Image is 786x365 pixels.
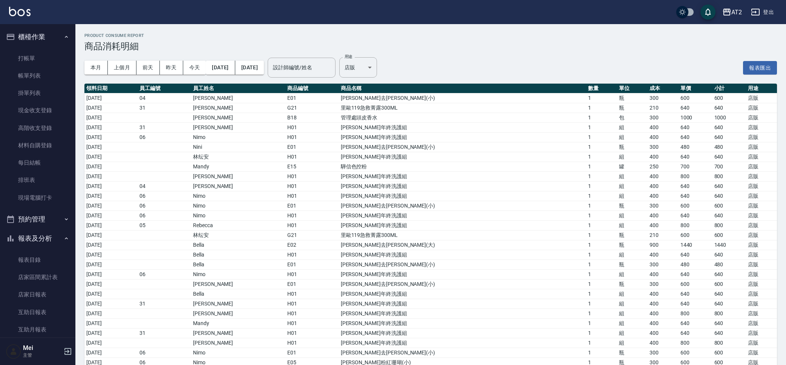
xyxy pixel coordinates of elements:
[84,162,138,171] td: [DATE]
[191,142,285,152] td: Nini
[617,308,648,318] td: 組
[746,84,777,93] th: 用途
[679,299,712,308] td: 640
[586,299,617,308] td: 1
[84,240,138,250] td: [DATE]
[746,93,777,103] td: 店販
[285,230,339,240] td: G21
[712,113,746,122] td: 1000
[84,93,138,103] td: [DATE]
[746,269,777,279] td: 店販
[679,279,712,289] td: 600
[285,211,339,220] td: H01
[84,84,138,93] th: 領料日期
[84,191,138,201] td: [DATE]
[285,289,339,299] td: H01
[3,251,72,269] a: 報表目錄
[285,308,339,318] td: H01
[84,279,138,289] td: [DATE]
[84,250,138,260] td: [DATE]
[586,289,617,299] td: 1
[138,201,191,211] td: 06
[617,132,648,142] td: 組
[617,211,648,220] td: 組
[206,61,235,75] button: [DATE]
[84,289,138,299] td: [DATE]
[191,240,285,250] td: Bella
[138,269,191,279] td: 06
[648,211,678,220] td: 400
[285,269,339,279] td: H01
[679,318,712,328] td: 640
[648,279,678,289] td: 300
[712,171,746,181] td: 800
[84,181,138,191] td: [DATE]
[285,142,339,152] td: E01
[648,299,678,308] td: 400
[84,171,138,181] td: [DATE]
[712,250,746,260] td: 640
[712,260,746,269] td: 480
[586,240,617,250] td: 1
[84,269,138,279] td: [DATE]
[712,162,746,171] td: 700
[3,27,72,47] button: 櫃檯作業
[285,122,339,132] td: H01
[285,299,339,308] td: H01
[617,299,648,308] td: 組
[586,308,617,318] td: 1
[712,299,746,308] td: 640
[712,132,746,142] td: 640
[138,220,191,230] td: 05
[3,137,72,154] a: 材料自購登錄
[339,299,587,308] td: [PERSON_NAME]年終洗護組
[191,260,285,269] td: Bella
[339,308,587,318] td: [PERSON_NAME]年終洗護組
[84,142,138,152] td: [DATE]
[339,57,377,78] div: 店販
[23,352,61,359] p: 主管
[345,54,352,60] label: 用途
[84,132,138,142] td: [DATE]
[679,181,712,191] td: 640
[285,84,339,93] th: 商品編號
[679,260,712,269] td: 480
[191,220,285,230] td: Rebecca
[191,113,285,122] td: [PERSON_NAME]
[648,162,678,171] td: 250
[285,201,339,211] td: E01
[191,230,285,240] td: 林纭安
[285,250,339,260] td: H01
[712,211,746,220] td: 640
[648,201,678,211] td: 300
[746,132,777,142] td: 店販
[586,220,617,230] td: 1
[679,162,712,171] td: 700
[746,142,777,152] td: 店販
[648,93,678,103] td: 300
[648,103,678,113] td: 210
[339,162,587,171] td: 驊信色控粉
[617,84,648,93] th: 單位
[339,289,587,299] td: [PERSON_NAME]年終洗護組
[746,250,777,260] td: 店販
[679,220,712,230] td: 800
[191,308,285,318] td: [PERSON_NAME]
[138,299,191,308] td: 31
[746,122,777,132] td: 店販
[679,191,712,201] td: 640
[617,162,648,171] td: 罐
[679,93,712,103] td: 600
[84,33,777,38] h2: Product Consume Report
[679,132,712,142] td: 640
[617,113,648,122] td: 包
[700,5,716,20] button: save
[339,142,587,152] td: [PERSON_NAME]去[PERSON_NAME](小)
[743,61,777,75] button: 報表匯出
[617,289,648,299] td: 組
[3,102,72,119] a: 現金收支登錄
[235,61,264,75] button: [DATE]
[339,250,587,260] td: [PERSON_NAME]年終洗護組
[746,171,777,181] td: 店販
[285,240,339,250] td: E02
